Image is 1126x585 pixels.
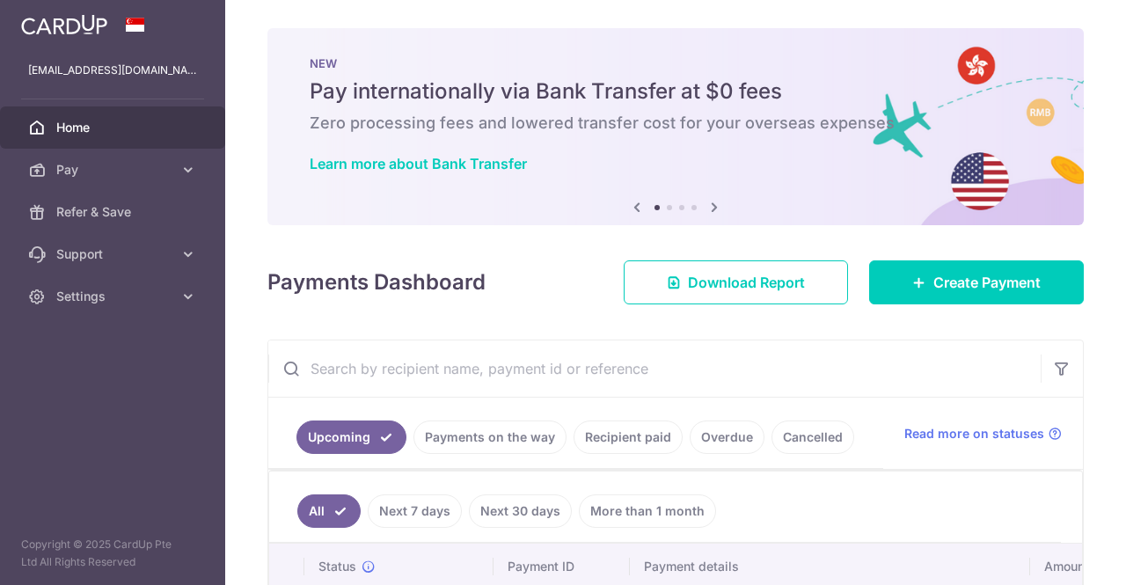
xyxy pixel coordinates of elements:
a: Create Payment [869,260,1084,304]
p: NEW [310,56,1042,70]
p: [EMAIL_ADDRESS][DOMAIN_NAME] [28,62,197,79]
span: Read more on statuses [904,425,1044,442]
span: Home [56,119,172,136]
span: Download Report [688,272,805,293]
span: Pay [56,161,172,179]
span: Create Payment [933,272,1041,293]
a: Next 7 days [368,494,462,528]
h5: Pay internationally via Bank Transfer at $0 fees [310,77,1042,106]
h6: Zero processing fees and lowered transfer cost for your overseas expenses [310,113,1042,134]
img: CardUp [21,14,107,35]
a: Recipient paid [574,420,683,454]
h4: Payments Dashboard [267,267,486,298]
a: More than 1 month [579,494,716,528]
a: Cancelled [771,420,854,454]
a: Download Report [624,260,848,304]
span: Support [56,245,172,263]
input: Search by recipient name, payment id or reference [268,340,1041,397]
span: Settings [56,288,172,305]
span: Refer & Save [56,203,172,221]
a: Payments on the way [413,420,567,454]
a: Next 30 days [469,494,572,528]
img: Bank transfer banner [267,28,1084,225]
a: Read more on statuses [904,425,1062,442]
a: Upcoming [296,420,406,454]
a: All [297,494,361,528]
a: Overdue [690,420,764,454]
a: Learn more about Bank Transfer [310,155,527,172]
span: Status [318,558,356,575]
span: Amount [1044,558,1089,575]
